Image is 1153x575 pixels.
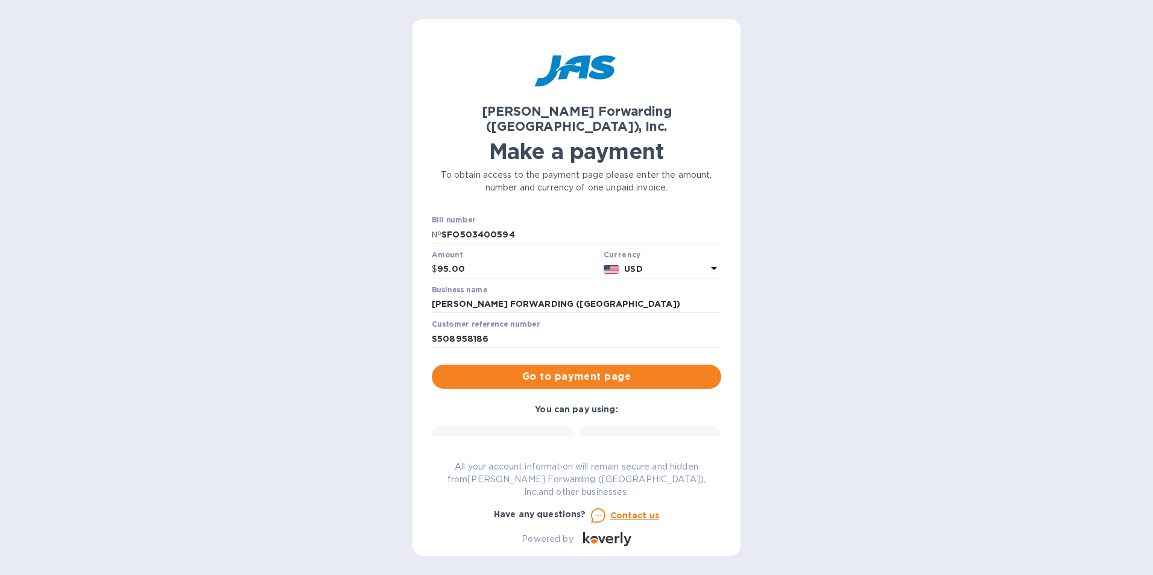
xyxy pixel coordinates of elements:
label: Business name [432,286,487,294]
u: Contact us [610,511,660,520]
b: Currency [604,250,641,259]
span: Go to payment page [441,369,712,384]
input: 0.00 [437,260,599,278]
p: Powered by [522,533,573,545]
p: $ [432,263,437,275]
input: Enter customer reference number [432,330,721,348]
p: To obtain access to the payment page please enter the amount, number and currency of one unpaid i... [432,169,721,194]
p: All your account information will remain secure and hidden from [PERSON_NAME] Forwarding ([GEOGRA... [432,460,721,498]
h1: Make a payment [432,139,721,164]
img: USD [604,265,620,274]
input: Enter bill number [441,225,721,244]
b: [PERSON_NAME] Forwarding ([GEOGRAPHIC_DATA]), Inc. [482,104,672,134]
b: USD [624,264,642,274]
label: Amount [432,251,463,259]
input: Enter business name [432,295,721,313]
label: Customer reference number [432,321,540,328]
p: № [432,228,441,241]
label: Bill number [432,217,475,224]
button: Go to payment page [432,365,721,389]
b: Have any questions? [494,509,586,519]
b: You can pay using: [535,404,618,414]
